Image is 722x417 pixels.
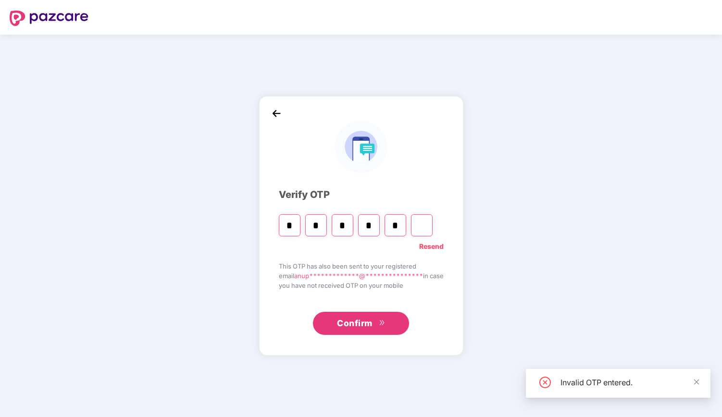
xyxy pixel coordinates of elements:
[10,11,88,26] img: logo
[279,261,444,271] span: This OTP has also been sent to your registered
[539,377,551,388] span: close-circle
[358,214,380,236] input: Digit 4
[419,241,444,252] a: Resend
[693,379,700,385] span: close
[269,106,284,121] img: back_icon
[279,214,300,236] input: Please enter verification code. Digit 1
[379,319,385,327] span: double-right
[411,214,433,236] input: Digit 6
[313,312,409,335] button: Confirmdouble-right
[279,281,444,290] span: you have not received OTP on your mobile
[335,121,387,173] img: logo
[337,317,373,330] span: Confirm
[279,187,444,202] div: Verify OTP
[560,377,699,388] div: Invalid OTP entered.
[385,214,406,236] input: Digit 5
[332,214,353,236] input: Digit 3
[305,214,327,236] input: Digit 2
[279,271,444,281] span: email in case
